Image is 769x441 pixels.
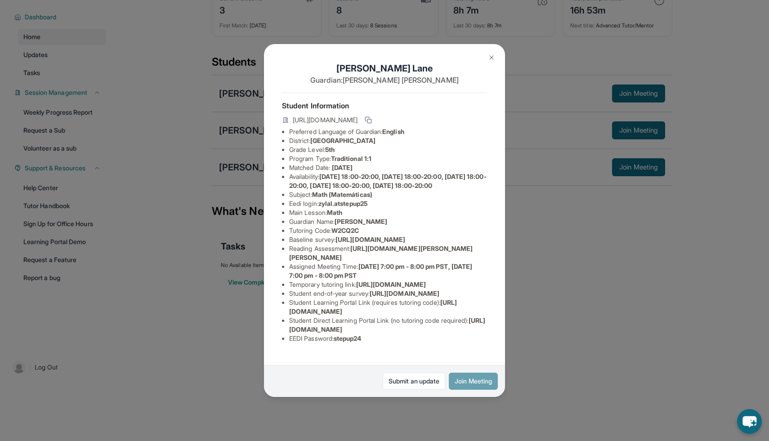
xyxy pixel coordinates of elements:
[289,163,487,172] li: Matched Date:
[289,245,473,261] span: [URL][DOMAIN_NAME][PERSON_NAME][PERSON_NAME]
[282,100,487,111] h4: Student Information
[335,218,387,225] span: [PERSON_NAME]
[332,164,353,171] span: [DATE]
[289,172,487,190] li: Availability:
[293,116,358,125] span: [URL][DOMAIN_NAME]
[282,75,487,85] p: Guardian: [PERSON_NAME] [PERSON_NAME]
[289,289,487,298] li: Student end-of-year survey :
[312,191,372,198] span: Math (Matemáticas)
[363,115,374,125] button: Copy link
[289,136,487,145] li: District:
[488,54,495,61] img: Close Icon
[289,173,487,189] span: [DATE] 18:00-20:00, [DATE] 18:00-20:00, [DATE] 18:00-20:00, [DATE] 18:00-20:00, [DATE] 18:00-20:00
[356,281,426,288] span: [URL][DOMAIN_NAME]
[289,154,487,163] li: Program Type:
[383,373,445,390] a: Submit an update
[282,62,487,75] h1: [PERSON_NAME] Lane
[449,373,498,390] button: Join Meeting
[289,145,487,154] li: Grade Level:
[289,127,487,136] li: Preferred Language of Guardian:
[327,209,342,216] span: Math
[289,217,487,226] li: Guardian Name :
[331,227,359,234] span: W2CQ2C
[289,244,487,262] li: Reading Assessment :
[289,235,487,244] li: Baseline survey :
[289,280,487,289] li: Temporary tutoring link :
[325,146,335,153] span: 5th
[737,409,762,434] button: chat-button
[382,128,404,135] span: English
[335,236,405,243] span: [URL][DOMAIN_NAME]
[310,137,376,144] span: [GEOGRAPHIC_DATA]
[318,200,367,207] span: zylal.atstepup25
[334,334,362,342] span: stepup24
[289,226,487,235] li: Tutoring Code :
[289,262,487,280] li: Assigned Meeting Time :
[289,199,487,208] li: Eedi login :
[289,208,487,217] li: Main Lesson :
[370,290,439,297] span: [URL][DOMAIN_NAME]
[289,298,487,316] li: Student Learning Portal Link (requires tutoring code) :
[289,190,487,199] li: Subject :
[289,334,487,343] li: EEDI Password :
[331,155,371,162] span: Traditional 1:1
[289,316,487,334] li: Student Direct Learning Portal Link (no tutoring code required) :
[289,263,472,279] span: [DATE] 7:00 pm - 8:00 pm PST, [DATE] 7:00 pm - 8:00 pm PST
